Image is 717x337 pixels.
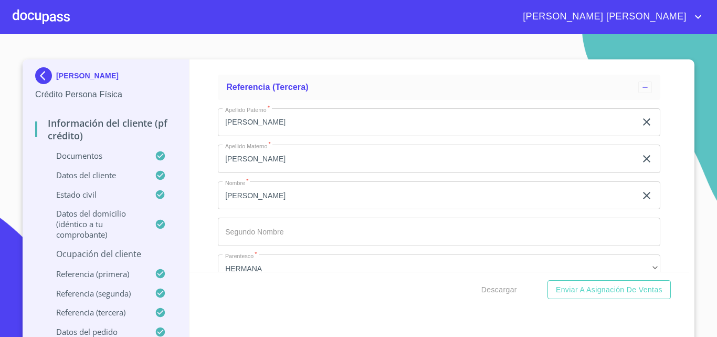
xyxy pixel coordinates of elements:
p: Estado Civil [35,189,155,200]
p: Crédito Persona Física [35,88,176,101]
p: Información del cliente (PF crédito) [35,117,176,142]
div: HERMANA [218,254,660,283]
img: Docupass spot blue [35,67,56,84]
p: [PERSON_NAME] [56,72,119,80]
button: clear input [640,116,653,128]
button: Enviar a Asignación de Ventas [547,280,671,300]
button: clear input [640,189,653,202]
button: Descargar [477,280,521,300]
p: Datos del pedido [35,326,155,337]
button: clear input [640,152,653,165]
button: account of current user [515,8,704,25]
p: Datos del domicilio (idéntico a tu comprobante) [35,208,155,240]
span: Referencia (tercera) [226,83,309,91]
p: Ocupación del Cliente [35,248,176,260]
span: [PERSON_NAME] [PERSON_NAME] [515,8,692,25]
p: Documentos [35,150,155,161]
p: Referencia (tercera) [35,307,155,318]
div: [PERSON_NAME] [35,67,176,88]
p: Referencia (primera) [35,269,155,279]
span: Descargar [481,283,517,297]
div: Referencia (tercera) [218,75,660,100]
p: Referencia (segunda) [35,288,155,299]
p: Datos del cliente [35,170,155,180]
span: Enviar a Asignación de Ventas [556,283,662,297]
